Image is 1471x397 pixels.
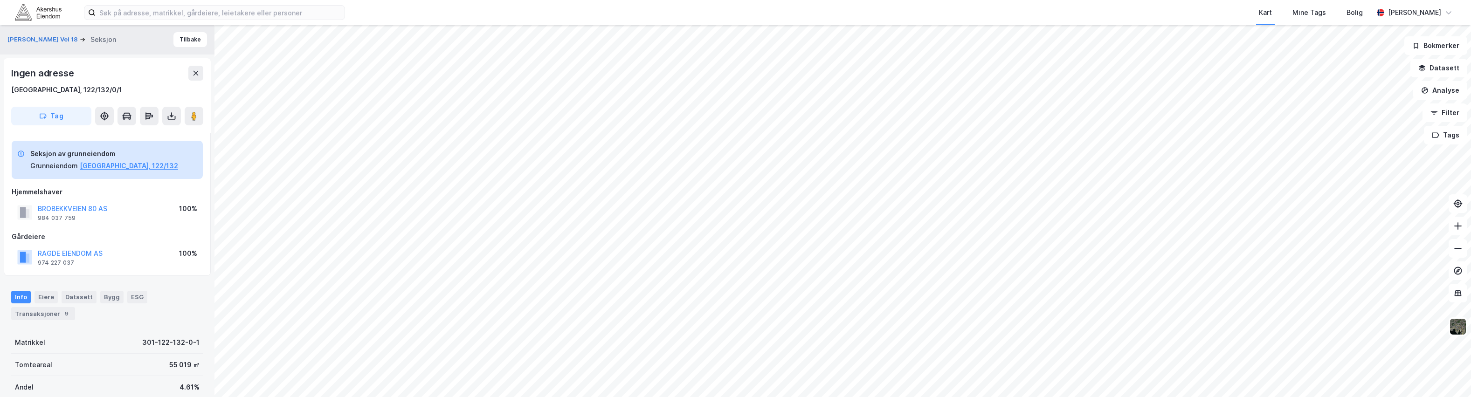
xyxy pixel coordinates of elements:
[38,214,76,222] div: 984 037 759
[1388,7,1441,18] div: [PERSON_NAME]
[142,337,200,348] div: 301-122-132-0-1
[80,160,178,171] button: [GEOGRAPHIC_DATA], 122/132
[30,148,178,159] div: Seksjon av grunneiendom
[62,291,97,303] div: Datasett
[1424,126,1467,144] button: Tags
[96,6,345,20] input: Søk på adresse, matrikkel, gårdeiere, leietakere eller personer
[127,291,147,303] div: ESG
[11,66,76,81] div: Ingen adresse
[1424,352,1471,397] div: Kontrollprogram for chat
[15,4,62,21] img: akershus-eiendom-logo.9091f326c980b4bce74ccdd9f866810c.svg
[38,259,74,267] div: 974 227 037
[100,291,124,303] div: Bygg
[11,107,91,125] button: Tag
[62,309,71,318] div: 9
[15,359,52,370] div: Tomteareal
[1413,81,1467,100] button: Analyse
[179,248,197,259] div: 100%
[35,291,58,303] div: Eiere
[15,337,45,348] div: Matrikkel
[173,32,207,47] button: Tilbake
[30,160,78,171] div: Grunneiendom
[12,186,203,198] div: Hjemmelshaver
[1292,7,1326,18] div: Mine Tags
[169,359,200,370] div: 55 019 ㎡
[15,382,34,393] div: Andel
[1423,103,1467,122] button: Filter
[1259,7,1272,18] div: Kart
[1449,318,1467,335] img: 9k=
[11,84,122,96] div: [GEOGRAPHIC_DATA], 122/132/0/1
[1410,59,1467,77] button: Datasett
[11,307,75,320] div: Transaksjoner
[90,34,116,45] div: Seksjon
[11,291,31,303] div: Info
[1424,352,1471,397] iframe: Chat Widget
[180,382,200,393] div: 4.61%
[1347,7,1363,18] div: Bolig
[179,203,197,214] div: 100%
[12,231,203,242] div: Gårdeiere
[7,35,80,44] button: [PERSON_NAME] Vei 18
[1404,36,1467,55] button: Bokmerker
